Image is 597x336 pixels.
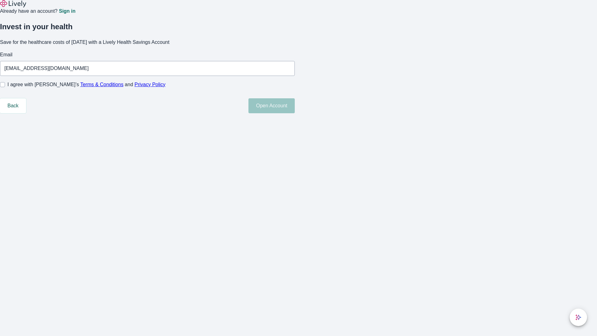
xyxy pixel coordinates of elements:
a: Terms & Conditions [80,82,123,87]
span: I agree with [PERSON_NAME]’s and [7,81,165,88]
a: Privacy Policy [135,82,166,87]
button: chat [570,309,587,326]
a: Sign in [59,9,75,14]
svg: Lively AI Assistant [575,314,581,320]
